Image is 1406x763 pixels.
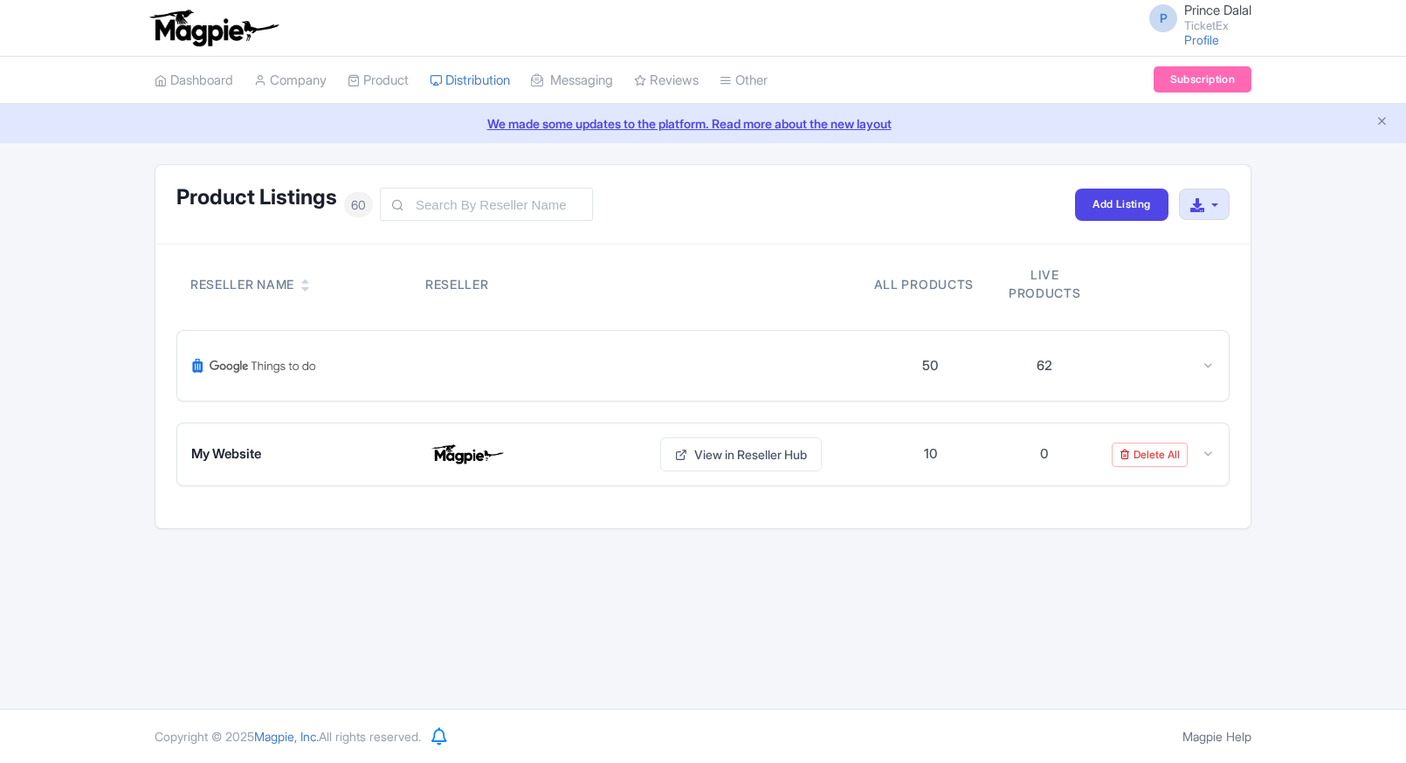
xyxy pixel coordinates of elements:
a: Other [720,57,768,105]
a: Delete All [1112,443,1188,467]
a: Messaging [531,57,613,105]
div: Live products [995,265,1094,302]
img: My Website [425,441,509,469]
small: TicketEx [1184,20,1251,31]
span: Prince Dalal [1184,2,1251,18]
a: We made some updates to the platform. Read more about the new layout [10,114,1396,133]
span: Magpie, Inc. [254,729,319,744]
a: Product [348,57,409,105]
a: Dashboard [155,57,233,105]
span: 60 [344,192,373,217]
a: P Prince Dalal TicketEx [1139,3,1251,31]
div: Reseller [425,275,639,293]
span: My Website [191,444,261,464]
a: Profile [1184,32,1219,47]
div: 62 [1037,356,1052,376]
img: logo-ab69f6fb50320c5b225c76a69d11143b.png [146,9,281,47]
a: Add Listing [1075,189,1168,221]
div: 0 [1040,444,1048,464]
div: All products [874,275,974,293]
div: 50 [922,356,938,376]
a: Distribution [430,57,510,105]
a: View in Reseller Hub [660,437,822,471]
span: P [1149,4,1177,32]
h1: Product Listings [176,186,337,209]
button: Close announcement [1375,113,1389,133]
div: 10 [924,444,937,464]
input: Search By Reseller Name [380,188,593,221]
a: Reviews [634,57,699,105]
a: Subscription [1154,66,1251,93]
a: Magpie Help [1182,729,1251,744]
div: Copyright © 2025 All rights reserved. [144,727,431,746]
img: Google Things To Do [191,345,317,387]
a: Company [254,57,327,105]
div: Reseller Name [190,275,294,293]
